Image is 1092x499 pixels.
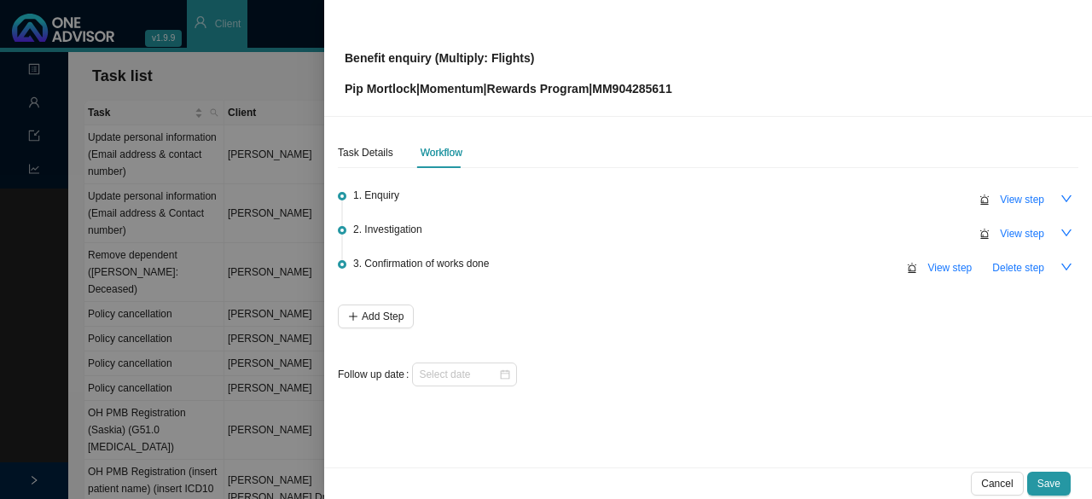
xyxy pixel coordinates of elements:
[1037,475,1060,492] span: Save
[992,259,1044,276] span: Delete step
[345,49,672,67] p: Benefit enquiry (Multiply: Flights)
[345,79,672,98] p: Pip Mortlock | | | MM904285611
[990,222,1054,246] button: View step
[348,311,358,322] span: plus
[981,475,1013,492] span: Cancel
[990,188,1054,212] button: View step
[353,221,422,238] span: 2. Investigation
[917,256,982,280] button: View step
[487,82,590,96] span: Rewards Program
[1060,227,1072,239] span: down
[338,363,412,386] label: Follow up date
[1027,472,1071,496] button: Save
[979,229,990,239] span: alert
[1000,225,1044,242] span: View step
[1060,193,1072,205] span: down
[419,366,498,383] input: Select date
[362,308,404,325] span: Add Step
[353,187,399,204] span: 1. Enquiry
[979,194,990,205] span: alert
[353,255,489,272] span: 3. Confirmation of works done
[907,263,917,273] span: alert
[421,144,462,161] div: Workflow
[971,472,1023,496] button: Cancel
[338,144,393,161] div: Task Details
[927,259,972,276] span: View step
[338,305,414,328] button: Add Step
[420,82,484,96] span: Momentum
[982,256,1054,280] button: Delete step
[1060,261,1072,273] span: down
[1000,191,1044,208] span: View step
